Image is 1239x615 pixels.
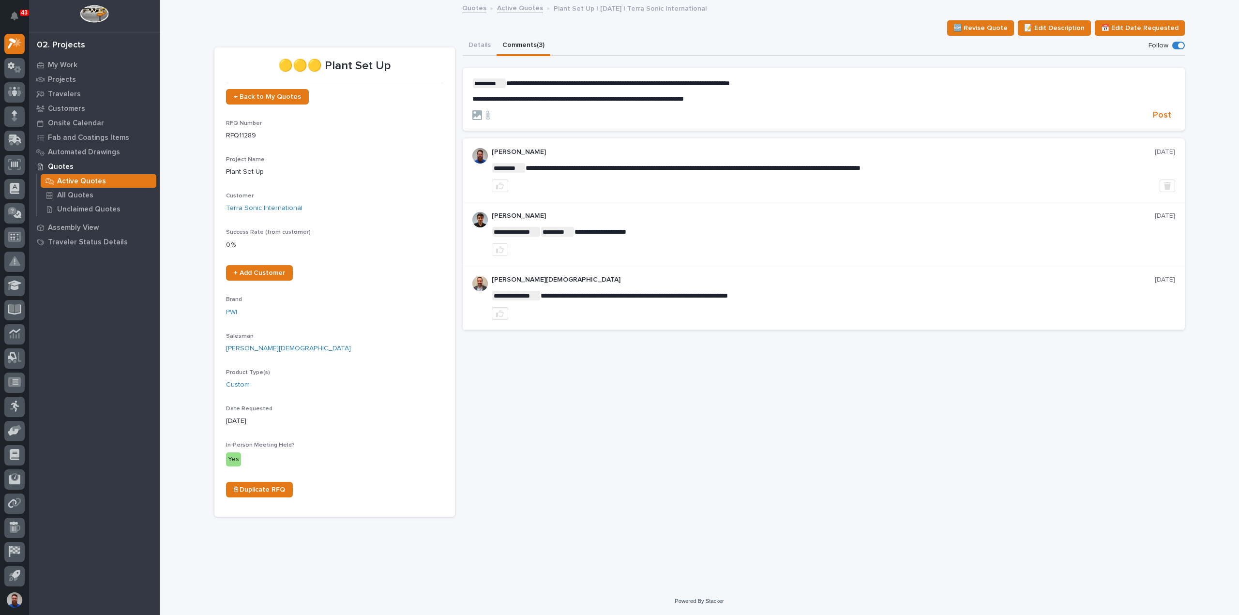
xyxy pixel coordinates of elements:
[29,159,160,174] a: Quotes
[226,307,237,317] a: PWI
[472,212,488,227] img: AOh14Gjx62Rlbesu-yIIyH4c_jqdfkUZL5_Os84z4H1p=s96-c
[497,2,543,13] a: Active Quotes
[37,188,160,202] a: All Quotes
[80,5,108,23] img: Workspace Logo
[29,145,160,159] a: Automated Drawings
[226,89,309,105] a: ← Back to My Quotes
[48,238,128,247] p: Traveler Status Details
[29,87,160,101] a: Travelers
[226,380,250,390] a: Custom
[226,333,254,339] span: Salesman
[492,276,1155,284] p: [PERSON_NAME][DEMOGRAPHIC_DATA]
[1155,148,1175,156] p: [DATE]
[226,406,272,412] span: Date Requested
[234,270,285,276] span: + Add Customer
[1024,22,1085,34] span: 📝 Edit Description
[226,203,302,213] a: Terra Sonic International
[226,167,443,177] p: Plant Set Up
[492,180,508,192] button: like this post
[947,20,1014,36] button: 🆕 Revise Quote
[48,134,129,142] p: Fab and Coatings Items
[492,243,508,256] button: like this post
[234,93,301,100] span: ← Back to My Quotes
[472,148,488,164] img: 6hTokn1ETDGPf9BPokIQ
[29,130,160,145] a: Fab and Coatings Items
[226,193,254,199] span: Customer
[226,240,443,250] p: 0 %
[226,344,351,354] a: [PERSON_NAME][DEMOGRAPHIC_DATA]
[48,105,85,113] p: Customers
[472,276,488,291] img: ACg8ocIGaxZgOborKONOsCK60Wx-Xey7sE2q6Qmw6EHN013R=s96-c
[48,61,77,70] p: My Work
[57,205,121,214] p: Unclaimed Quotes
[1095,20,1185,36] button: 📅 Edit Date Requested
[554,2,707,13] p: Plant Set Up | [DATE] | Terra Sonic International
[226,59,443,73] p: 🟡🟡🟡 Plant Set Up
[1101,22,1179,34] span: 📅 Edit Date Requested
[21,9,28,16] p: 43
[226,157,265,163] span: Project Name
[226,452,241,466] div: Yes
[226,120,262,126] span: RFQ Number
[462,2,486,13] a: Quotes
[29,235,160,249] a: Traveler Status Details
[492,307,508,320] button: like this post
[37,40,85,51] div: 02. Projects
[57,191,93,200] p: All Quotes
[497,36,550,56] button: Comments (3)
[226,370,270,375] span: Product Type(s)
[675,598,724,604] a: Powered By Stacker
[226,297,242,302] span: Brand
[48,148,120,157] p: Automated Drawings
[12,12,25,27] div: Notifications43
[48,75,76,84] p: Projects
[226,265,293,281] a: + Add Customer
[1160,180,1175,192] button: Delete post
[226,442,295,448] span: In-Person Meeting Held?
[953,22,1008,34] span: 🆕 Revise Quote
[29,116,160,130] a: Onsite Calendar
[492,212,1155,220] p: [PERSON_NAME]
[1018,20,1091,36] button: 📝 Edit Description
[1155,276,1175,284] p: [DATE]
[1149,110,1175,121] button: Post
[463,36,497,56] button: Details
[48,90,81,99] p: Travelers
[48,119,104,128] p: Onsite Calendar
[37,202,160,216] a: Unclaimed Quotes
[1148,42,1168,50] p: Follow
[226,229,311,235] span: Success Rate (from customer)
[37,174,160,188] a: Active Quotes
[234,486,285,493] span: ⎘ Duplicate RFQ
[226,131,443,141] p: RFQ11289
[29,58,160,72] a: My Work
[57,177,106,186] p: Active Quotes
[29,220,160,235] a: Assembly View
[1153,110,1171,121] span: Post
[226,416,443,426] p: [DATE]
[48,224,99,232] p: Assembly View
[4,590,25,610] button: users-avatar
[492,148,1155,156] p: [PERSON_NAME]
[29,72,160,87] a: Projects
[1155,212,1175,220] p: [DATE]
[4,6,25,26] button: Notifications
[226,482,293,497] a: ⎘ Duplicate RFQ
[29,101,160,116] a: Customers
[48,163,74,171] p: Quotes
